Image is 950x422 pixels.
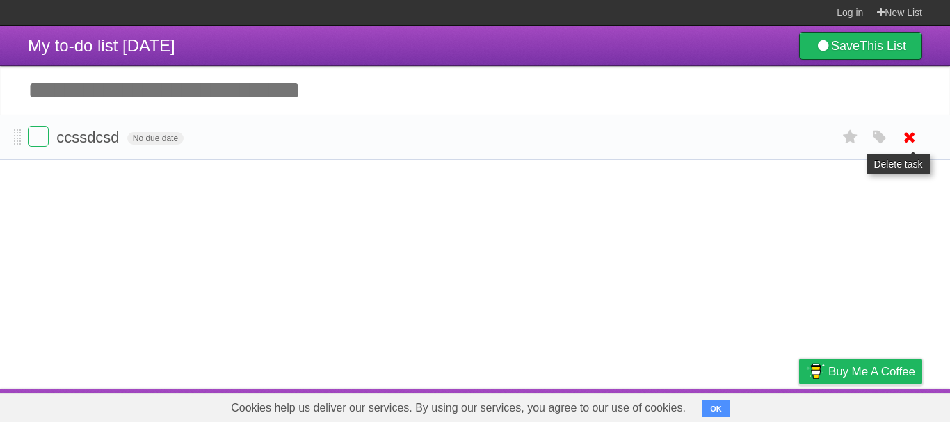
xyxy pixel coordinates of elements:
span: Buy me a coffee [828,359,915,384]
a: About [614,392,643,419]
a: Developers [660,392,716,419]
span: My to-do list [DATE] [28,36,175,55]
label: Star task [837,126,864,149]
b: This List [860,39,906,53]
a: Suggest a feature [835,392,922,419]
label: Done [28,126,49,147]
a: Privacy [781,392,817,419]
a: Buy me a coffee [799,359,922,384]
img: Buy me a coffee [806,359,825,383]
span: ccssdcsd [56,129,122,146]
a: SaveThis List [799,32,922,60]
span: No due date [127,132,184,145]
a: Terms [734,392,764,419]
span: Cookies help us deliver our services. By using our services, you agree to our use of cookies. [217,394,700,422]
button: OK [702,400,730,417]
